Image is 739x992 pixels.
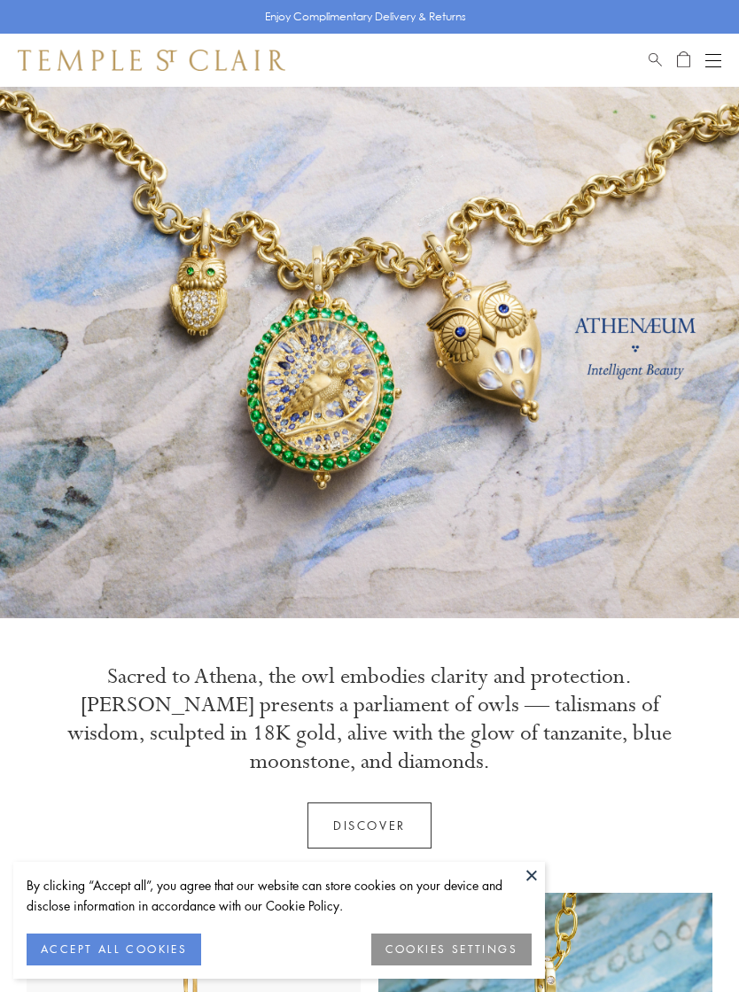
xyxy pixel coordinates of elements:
button: ACCEPT ALL COOKIES [27,934,201,965]
a: Discover [307,802,432,849]
button: COOKIES SETTINGS [371,934,532,965]
button: Open navigation [705,50,721,71]
p: Sacred to Athena, the owl embodies clarity and protection. [PERSON_NAME] presents a parliament of... [53,663,686,776]
div: By clicking “Accept all”, you agree that our website can store cookies on your device and disclos... [27,875,532,916]
a: Search [649,50,662,71]
iframe: Gorgias live chat messenger [650,909,721,974]
img: Temple St. Clair [18,50,285,71]
p: Enjoy Complimentary Delivery & Returns [265,8,466,26]
a: Open Shopping Bag [677,50,690,71]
